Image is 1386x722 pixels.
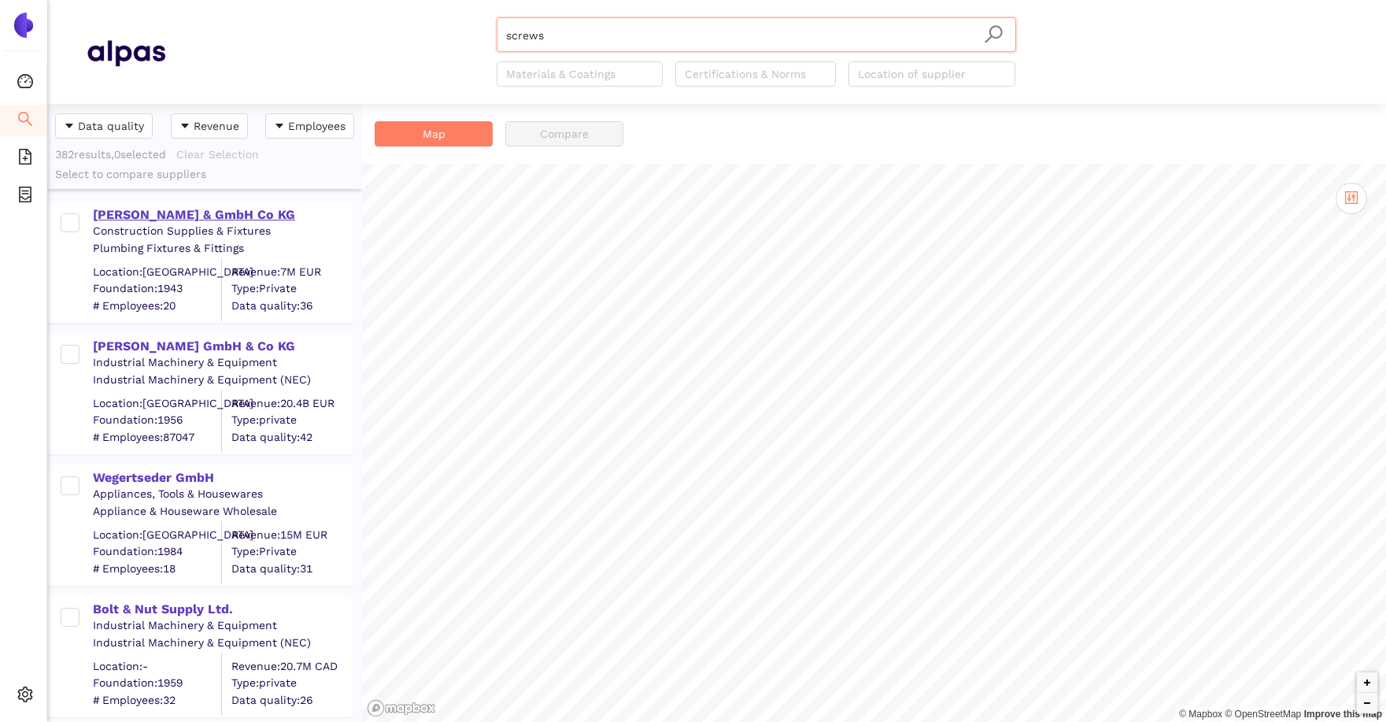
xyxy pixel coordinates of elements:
[93,487,351,502] div: Appliances, Tools & Housewares
[375,121,493,146] button: Map
[265,113,354,139] button: caret-downEmployees
[17,181,33,213] span: container
[11,13,36,38] img: Logo
[231,692,351,708] span: Data quality: 26
[274,120,285,133] span: caret-down
[93,224,351,239] div: Construction Supplies & Fixtures
[231,658,351,674] div: Revenue: 20.7M CAD
[17,681,33,713] span: setting
[93,206,351,224] div: [PERSON_NAME] & GmbH Co KG
[55,167,354,183] div: Select to compare suppliers
[55,113,153,139] button: caret-downData quality
[93,429,221,445] span: # Employees: 87047
[176,142,269,167] button: Clear Selection
[231,544,351,560] span: Type: Private
[231,561,351,576] span: Data quality: 31
[93,338,351,355] div: [PERSON_NAME] GmbH & Co KG
[362,164,1386,722] canvas: Map
[78,117,144,135] span: Data quality
[93,618,351,634] div: Industrial Machinery & Equipment
[231,527,351,542] div: Revenue: 15M EUR
[1344,191,1358,205] span: control
[93,413,221,428] span: Foundation: 1956
[93,504,351,520] div: Appliance & Houseware Wholesale
[231,298,351,313] span: Data quality: 36
[64,120,75,133] span: caret-down
[93,355,351,371] div: Industrial Machinery & Equipment
[93,281,221,297] span: Foundation: 1943
[1357,693,1377,713] button: Zoom out
[55,148,166,161] span: 382 results, 0 selected
[231,281,351,297] span: Type: Private
[93,601,351,618] div: Bolt & Nut Supply Ltd.
[93,372,351,388] div: Industrial Machinery & Equipment (NEC)
[93,658,221,674] div: Location: -
[1357,672,1377,693] button: Zoom in
[231,264,351,280] div: Revenue: 7M EUR
[288,117,346,135] span: Employees
[17,143,33,175] span: file-add
[231,413,351,428] span: Type: private
[93,264,221,280] div: Location: [GEOGRAPHIC_DATA]
[93,469,351,487] div: Wegertseder GmbH
[231,676,351,691] span: Type: private
[93,544,221,560] span: Foundation: 1984
[171,113,248,139] button: caret-downRevenue
[93,527,221,542] div: Location: [GEOGRAPHIC_DATA]
[93,561,221,576] span: # Employees: 18
[231,429,351,445] span: Data quality: 42
[17,106,33,137] span: search
[984,24,1003,44] span: search
[93,676,221,691] span: Foundation: 1959
[93,298,221,313] span: # Employees: 20
[179,120,190,133] span: caret-down
[367,699,436,717] a: Mapbox logo
[93,635,351,651] div: Industrial Machinery & Equipment (NEC)
[231,395,351,411] div: Revenue: 20.4B EUR
[87,33,165,72] img: Homepage
[17,68,33,99] span: dashboard
[194,117,239,135] span: Revenue
[423,125,445,143] span: Map
[93,395,221,411] div: Location: [GEOGRAPHIC_DATA]
[93,241,351,257] div: Plumbing Fixtures & Fittings
[93,692,221,708] span: # Employees: 32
